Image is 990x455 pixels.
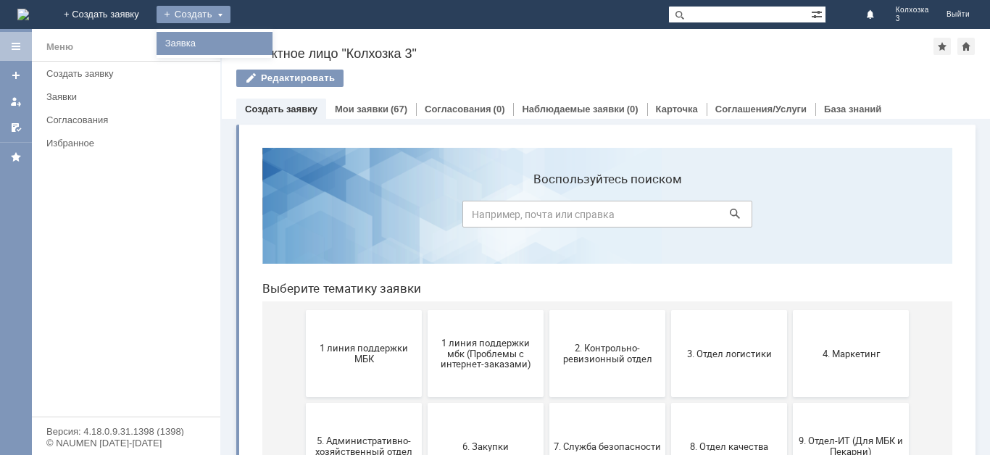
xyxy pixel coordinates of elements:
label: Воспользуйтесь поиском [212,36,502,50]
div: Заявки [46,91,212,102]
div: Избранное [46,138,196,149]
span: 2. Контрольно-ревизионный отдел [303,206,410,228]
span: 1 линия поддержки МБК [59,206,167,228]
a: Согласования [425,104,491,114]
button: 8. Отдел качества [420,267,536,354]
div: Меню [46,38,73,56]
a: Мои заявки [335,104,388,114]
div: Версия: 4.18.0.9.31.1398 (1398) [46,427,206,436]
span: Расширенный поиск [811,7,825,20]
div: (0) [494,104,505,114]
button: 1 линия поддержки мбк (Проблемы с интернет-заказами) [177,174,293,261]
span: 6. Закупки [181,304,288,315]
a: Создать заявку [41,62,217,85]
a: Наблюдаемые заявки [522,104,624,114]
a: База знаний [824,104,881,114]
input: Например, почта или справка [212,64,502,91]
a: Создать заявку [4,64,28,87]
button: Бухгалтерия (для мбк) [55,359,171,446]
button: 4. Маркетинг [542,174,658,261]
a: Перейти на домашнюю страницу [17,9,29,20]
button: Отдел-ИТ (Битрикс24 и CRM) [177,359,293,446]
div: Сделать домашней страницей [957,38,975,55]
a: Мои согласования [4,116,28,139]
div: Согласования [46,114,212,125]
div: Создать [157,6,230,23]
button: 9. Отдел-ИТ (Для МБК и Пекарни) [542,267,658,354]
span: Колхозка [896,6,929,14]
div: Контактное лицо "Колхозка 3" [236,46,933,61]
div: (0) [627,104,638,114]
button: Франчайзинг [542,359,658,446]
span: 3 [896,14,929,23]
a: Создать заявку [245,104,317,114]
span: 4. Маркетинг [546,212,654,222]
span: 5. Административно-хозяйственный отдел [59,299,167,321]
div: Создать заявку [46,68,212,79]
span: 9. Отдел-ИТ (Для МБК и Пекарни) [546,299,654,321]
a: Заявка [159,35,270,52]
span: Финансовый отдел [425,397,532,408]
header: Выберите тематику заявки [12,145,702,159]
span: Бухгалтерия (для мбк) [59,397,167,408]
span: Отдел-ИТ (Офис) [303,397,410,408]
button: Финансовый отдел [420,359,536,446]
span: 1 линия поддержки мбк (Проблемы с интернет-заказами) [181,201,288,233]
button: Отдел-ИТ (Офис) [299,359,415,446]
a: Заявки [41,85,217,108]
a: Мои заявки [4,90,28,113]
img: logo [17,9,29,20]
a: Карточка [656,104,698,114]
div: © NAUMEN [DATE]-[DATE] [46,438,206,448]
a: Согласования [41,109,217,131]
a: Соглашения/Услуги [715,104,807,114]
button: 5. Административно-хозяйственный отдел [55,267,171,354]
button: 6. Закупки [177,267,293,354]
span: Отдел-ИТ (Битрикс24 и CRM) [181,392,288,414]
span: Франчайзинг [546,397,654,408]
span: 3. Отдел логистики [425,212,532,222]
button: 3. Отдел логистики [420,174,536,261]
div: (67) [391,104,407,114]
span: 8. Отдел качества [425,304,532,315]
div: Добавить в избранное [933,38,951,55]
span: 7. Служба безопасности [303,304,410,315]
button: 2. Контрольно-ревизионный отдел [299,174,415,261]
button: 7. Служба безопасности [299,267,415,354]
button: 1 линия поддержки МБК [55,174,171,261]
